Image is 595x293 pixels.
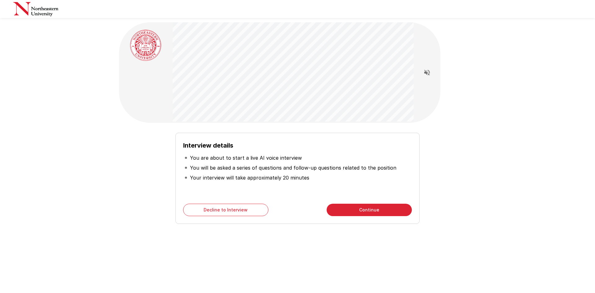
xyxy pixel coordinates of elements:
[190,154,302,162] p: You are about to start a live AI voice interview
[421,66,433,79] button: Read questions aloud
[190,174,309,181] p: Your interview will take approximately 20 minutes
[190,164,396,171] p: You will be asked a series of questions and follow-up questions related to the position
[183,142,233,149] b: Interview details
[130,30,161,61] img: northeastern_avatar3.png
[327,204,412,216] button: Continue
[183,204,268,216] button: Decline to Interview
